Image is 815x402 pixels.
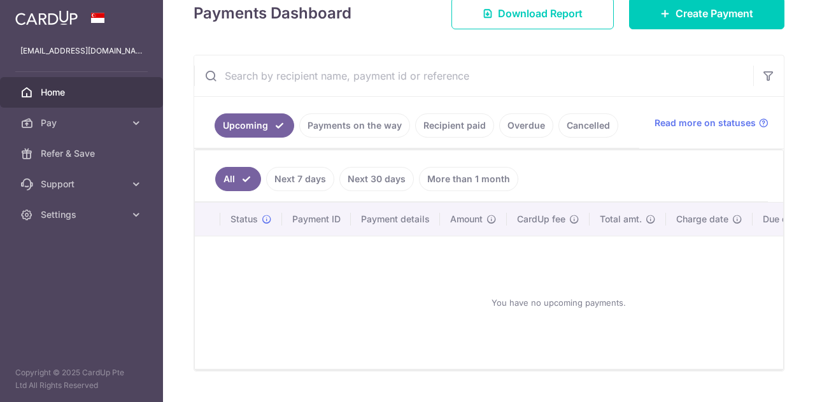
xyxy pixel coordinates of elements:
[419,167,518,191] a: More than 1 month
[339,167,414,191] a: Next 30 days
[41,147,125,160] span: Refer & Save
[41,86,125,99] span: Home
[499,113,553,138] a: Overdue
[351,203,440,236] th: Payment details
[517,213,565,226] span: CardUp fee
[676,6,753,21] span: Create Payment
[676,213,728,226] span: Charge date
[282,203,351,236] th: Payment ID
[558,113,618,138] a: Cancelled
[299,113,410,138] a: Payments on the way
[415,113,494,138] a: Recipient paid
[266,167,334,191] a: Next 7 days
[215,113,294,138] a: Upcoming
[20,45,143,57] p: [EMAIL_ADDRESS][DOMAIN_NAME]
[600,213,642,226] span: Total amt.
[41,117,125,129] span: Pay
[450,213,483,226] span: Amount
[655,117,769,129] a: Read more on statuses
[15,10,78,25] img: CardUp
[41,178,125,190] span: Support
[498,6,583,21] span: Download Report
[655,117,756,129] span: Read more on statuses
[41,208,125,221] span: Settings
[194,2,351,25] h4: Payments Dashboard
[763,213,801,226] span: Due date
[230,213,258,226] span: Status
[215,167,261,191] a: All
[194,55,753,96] input: Search by recipient name, payment id or reference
